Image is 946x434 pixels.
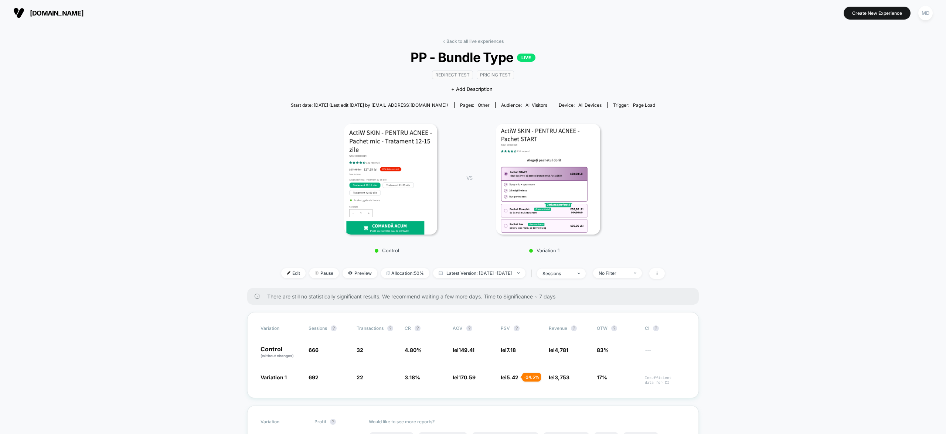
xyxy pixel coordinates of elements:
div: - 24.5 % [522,373,541,382]
button: Create New Experience [844,7,911,20]
button: [DOMAIN_NAME] [11,7,86,19]
span: lei [501,347,516,353]
span: 32 [357,347,363,353]
span: Revenue [549,325,567,331]
span: 4.80 % [405,347,422,353]
span: Insufficient data for CI [645,375,685,385]
span: lei [453,374,476,380]
span: Sessions [309,325,327,331]
button: ? [571,325,577,331]
span: 692 [309,374,319,380]
img: edit [287,271,290,275]
p: LIVE [517,54,535,62]
span: lei [453,347,474,353]
span: CI [645,325,685,331]
span: Profit [314,419,326,424]
span: Pricing Test [477,71,514,79]
span: Variation [261,419,301,425]
img: calendar [439,271,443,275]
span: --- [645,348,685,359]
button: ? [415,325,421,331]
div: Trigger: [613,102,655,108]
img: Control main [344,124,437,235]
span: all devices [578,102,602,108]
div: Pages: [460,102,490,108]
button: ? [330,419,336,425]
span: lei [501,374,518,380]
span: 149.41 [459,347,474,353]
img: Variation 1 main [496,124,600,235]
a: < Back to all live experiences [442,38,504,44]
span: CR [405,325,411,331]
button: ? [514,325,520,331]
span: other [478,102,490,108]
span: Variation [261,325,301,331]
img: end [634,272,636,274]
p: Variation 1 [480,247,609,253]
span: Transactions [357,325,384,331]
div: Audience: [501,102,547,108]
p: Control [322,247,452,253]
span: 7.18 [507,347,516,353]
button: ? [387,325,393,331]
button: ? [466,325,472,331]
img: Visually logo [13,7,24,18]
img: end [315,271,319,275]
span: Device: [553,102,607,108]
span: 3.18 % [405,374,420,380]
span: Start date: [DATE] (Last edit [DATE] by [EMAIL_ADDRESS][DOMAIN_NAME]) [291,102,448,108]
button: ? [653,325,659,331]
span: Redirect Test [432,71,473,79]
span: Pause [309,268,339,278]
img: end [578,273,580,274]
button: ? [331,325,337,331]
span: PP - Bundle Type [300,49,646,65]
div: MD [918,6,933,20]
span: (without changes) [261,353,294,358]
span: 4,781 [555,347,568,353]
span: | [529,268,537,279]
span: Latest Version: [DATE] - [DATE] [433,268,525,278]
span: Edit [281,268,306,278]
img: end [517,272,520,274]
span: lei [549,374,569,380]
span: Preview [343,268,377,278]
span: lei [549,347,568,353]
p: Would like to see more reports? [369,419,686,424]
p: Control [261,346,301,359]
span: There are still no statistically significant results. We recommend waiting a few more days . Time... [267,293,684,300]
span: All Visitors [525,102,547,108]
span: VS [466,175,472,181]
span: + Add Description [451,86,493,93]
span: 666 [309,347,319,353]
span: PSV [501,325,510,331]
img: rebalance [387,271,389,275]
button: ? [611,325,617,331]
span: Allocation: 50% [381,268,429,278]
span: 83% [597,347,609,353]
span: 3,753 [555,374,569,380]
div: sessions [542,271,572,276]
span: Page Load [633,102,655,108]
span: 17% [597,374,607,380]
span: OTW [597,325,637,331]
span: Variation 1 [261,374,287,380]
span: 22 [357,374,363,380]
div: No Filter [599,270,628,276]
span: 170.59 [459,374,476,380]
button: MD [916,6,935,21]
span: [DOMAIN_NAME] [30,9,84,17]
span: 5.42 [507,374,518,380]
span: AOV [453,325,463,331]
